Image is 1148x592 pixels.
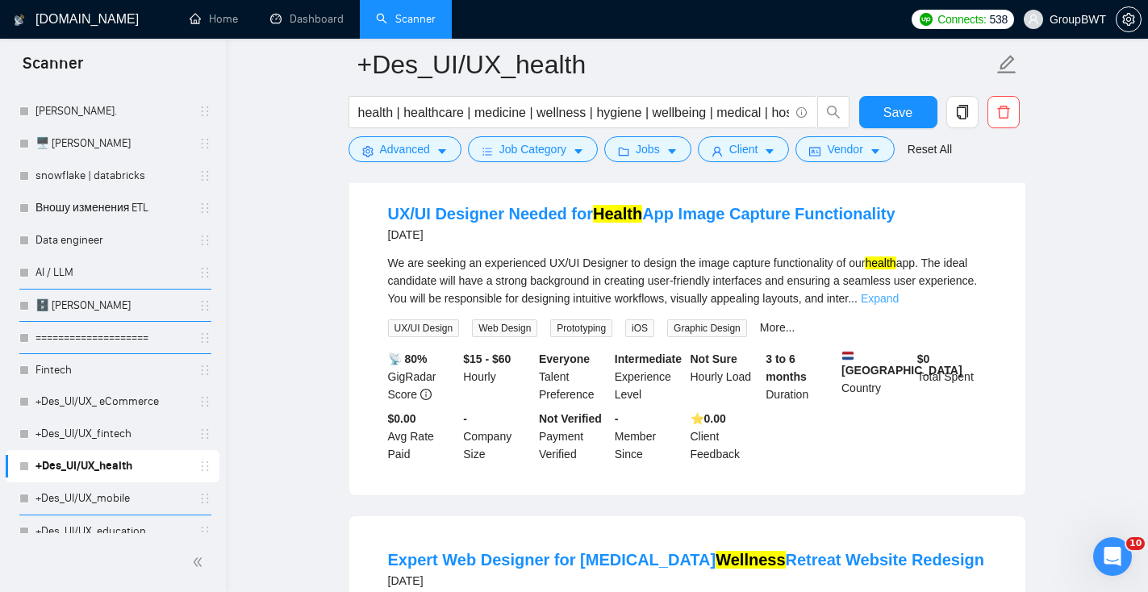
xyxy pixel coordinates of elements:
[716,551,785,569] mark: Wellness
[729,140,758,158] span: Client
[198,427,211,440] span: holder
[192,554,208,570] span: double-left
[463,412,467,425] b: -
[270,12,344,26] a: dashboardDashboard
[914,350,990,403] div: Total Spent
[385,410,461,463] div: Avg Rate Paid
[917,352,930,365] b: $ 0
[859,96,937,128] button: Save
[198,105,211,118] span: holder
[842,350,854,361] img: 🇳🇱
[1028,14,1039,25] span: user
[198,364,211,377] span: holder
[463,352,511,365] b: $15 - $60
[1116,6,1142,32] button: setting
[666,145,678,157] span: caret-down
[388,352,428,365] b: 📡 80%
[827,140,862,158] span: Vendor
[687,410,763,463] div: Client Feedback
[604,136,691,162] button: folderJobscaret-down
[618,145,629,157] span: folder
[1116,13,1142,26] a: setting
[809,145,820,157] span: idcard
[838,350,914,403] div: Country
[987,96,1020,128] button: delete
[795,136,894,162] button: idcardVendorcaret-down
[35,386,189,418] a: +Des_UI/UX_ eCommerce
[198,266,211,279] span: holder
[388,254,987,307] div: We are seeking an experienced UX/UI Designer to design the image capture functionality of our app...
[198,395,211,408] span: holder
[550,319,612,337] span: Prototyping
[499,140,566,158] span: Job Category
[10,52,96,85] span: Scanner
[687,350,763,403] div: Hourly Load
[35,256,189,289] a: AI / LLM
[190,12,238,26] a: homeHome
[35,322,189,354] a: ====================
[818,105,849,119] span: search
[388,551,984,569] a: Expert Web Designer for [MEDICAL_DATA]WellnessRetreat Website Redesign
[796,107,807,118] span: info-circle
[615,412,619,425] b: -
[612,350,687,403] div: Experience Level
[636,140,660,158] span: Jobs
[573,145,584,157] span: caret-down
[848,292,858,305] span: ...
[817,96,850,128] button: search
[35,418,189,450] a: +Des_UI/UX_fintech
[593,205,642,223] mark: Health
[35,450,189,482] a: +Des_UI/UX_health
[35,482,189,515] a: +Des_UI/UX_mobile
[460,350,536,403] div: Hourly
[198,331,211,344] span: holder
[1126,537,1145,550] span: 10
[760,321,795,334] a: More...
[482,145,493,157] span: bars
[198,460,211,473] span: holder
[870,145,881,157] span: caret-down
[947,105,978,119] span: copy
[376,12,436,26] a: searchScanner
[990,10,1008,28] span: 538
[472,319,537,337] span: Web Design
[362,145,374,157] span: setting
[762,350,838,403] div: Duration
[388,412,416,425] b: $0.00
[667,319,747,337] span: Graphic Design
[420,389,432,400] span: info-circle
[35,354,189,386] a: Fintech
[14,7,25,33] img: logo
[841,350,962,377] b: [GEOGRAPHIC_DATA]
[385,350,461,403] div: GigRadar Score
[35,127,189,160] a: 🖥️ [PERSON_NAME]
[35,95,189,127] a: [PERSON_NAME].
[388,225,895,244] div: [DATE]
[198,234,211,247] span: holder
[691,412,726,425] b: ⭐️ 0.00
[698,136,790,162] button: userClientcaret-down
[198,299,211,312] span: holder
[357,44,993,85] input: Scanner name...
[198,137,211,150] span: holder
[615,352,682,365] b: Intermediate
[198,202,211,215] span: holder
[883,102,912,123] span: Save
[380,140,430,158] span: Advanced
[920,13,933,26] img: upwork-logo.png
[865,256,895,269] mark: health
[908,140,952,158] a: Reset All
[35,192,189,224] a: Вношу изменения ETL
[468,136,598,162] button: barsJob Categorycaret-down
[35,515,189,548] a: +Des_UI/UX_education
[539,352,590,365] b: Everyone
[691,352,737,365] b: Not Sure
[612,410,687,463] div: Member Since
[988,105,1019,119] span: delete
[1093,537,1132,576] iframe: Intercom live chat
[539,412,602,425] b: Not Verified
[388,571,984,590] div: [DATE]
[712,145,723,157] span: user
[388,319,460,337] span: UX/UI Design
